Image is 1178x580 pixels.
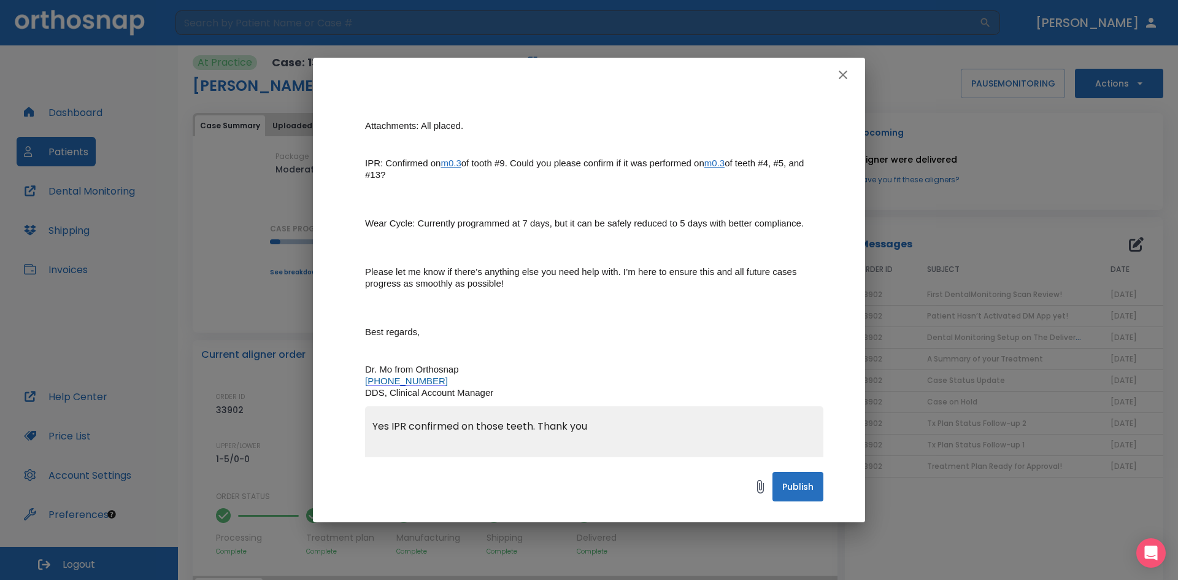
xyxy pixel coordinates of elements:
[365,327,420,337] span: Best regards,
[365,376,448,386] span: [PHONE_NUMBER]
[704,158,725,168] a: m0.3
[365,376,448,387] a: [PHONE_NUMBER]
[365,120,463,131] span: Attachments: All placed.
[365,387,493,398] span: DDS, Clinical Account Manager
[1136,538,1166,568] div: Open Intercom Messenger
[441,158,461,168] a: m0.3
[365,266,799,288] span: Please let me know if there’s anything else you need help with. I’m here to ensure this and all f...
[772,472,823,501] button: Publish
[365,218,804,228] span: Wear Cycle: Currently programmed at 7 days, but it can be safely reduced to 5 days with better co...
[365,158,807,180] span: IPR: Confirmed on of tooth #9. Could you please confirm if it was performed on of teeth #4, #5, a...
[365,364,459,374] span: Dr. Mo from Orthosnap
